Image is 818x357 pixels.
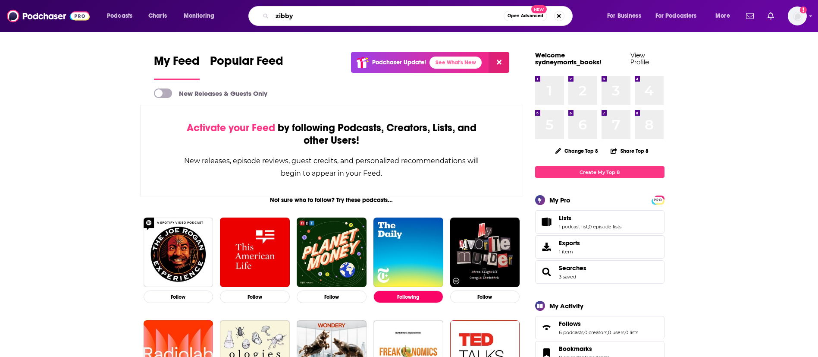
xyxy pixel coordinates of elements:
span: Activate your Feed [187,121,275,134]
span: Podcasts [107,10,132,22]
img: This American Life [220,218,290,287]
span: , [583,329,584,335]
a: Lists [538,216,555,228]
a: 0 creators [584,329,607,335]
a: Show notifications dropdown [743,9,757,23]
a: Lists [559,214,621,222]
span: For Business [607,10,641,22]
a: 0 episode lists [589,224,621,230]
div: My Activity [549,302,583,310]
button: Follow [220,291,290,303]
a: Welcome sydneymorris_books! [535,51,602,66]
button: Show profile menu [788,6,807,25]
button: open menu [178,9,226,23]
a: Create My Top 8 [535,166,664,178]
span: Searches [535,260,664,284]
img: Planet Money [297,218,367,287]
span: Exports [559,239,580,247]
img: Podchaser - Follow, Share and Rate Podcasts [7,8,90,24]
span: 1 item [559,249,580,255]
a: Follows [559,320,638,328]
span: Logged in as sydneymorris_books [788,6,807,25]
button: Follow [144,291,213,303]
span: Charts [148,10,167,22]
span: Monitoring [184,10,214,22]
span: , [607,329,608,335]
a: 1 podcast list [559,224,588,230]
div: by following Podcasts, Creators, Lists, and other Users! [184,122,480,147]
button: open menu [101,9,144,23]
a: Popular Feed [210,54,283,80]
span: My Feed [154,54,200,73]
button: Change Top 8 [550,145,604,156]
span: , [624,329,625,335]
img: The Joe Rogan Experience [144,218,213,287]
a: New Releases & Guests Only [154,88,267,98]
span: PRO [653,197,663,203]
span: Bookmarks [559,345,592,353]
div: Search podcasts, credits, & more... [257,6,581,26]
button: open menu [650,9,709,23]
a: Searches [559,264,586,272]
button: open menu [601,9,652,23]
span: Exports [538,241,555,253]
a: 6 podcasts [559,329,583,335]
span: Open Advanced [508,14,543,18]
span: Lists [535,210,664,234]
img: The Daily [373,218,443,287]
button: open menu [709,9,741,23]
img: User Profile [788,6,807,25]
button: Follow [450,291,520,303]
button: Open AdvancedNew [504,11,547,21]
span: Lists [559,214,571,222]
button: Following [373,291,443,303]
a: Follows [538,322,555,334]
a: 0 users [608,329,624,335]
span: New [531,5,547,13]
a: My Feed [154,54,200,80]
span: Follows [535,316,664,339]
a: View Profile [630,51,649,66]
a: 3 saved [559,274,576,280]
span: More [715,10,730,22]
a: Charts [143,9,172,23]
button: Share Top 8 [610,142,649,159]
div: Not sure who to follow? Try these podcasts... [140,196,523,204]
a: PRO [653,196,663,203]
a: Show notifications dropdown [764,9,777,23]
span: Popular Feed [210,54,283,73]
a: 0 lists [625,329,638,335]
a: See What's New [429,57,482,69]
div: New releases, episode reviews, guest credits, and personalized recommendations will begin to appe... [184,155,480,180]
span: , [588,224,589,230]
img: My Favorite Murder with Karen Kilgariff and Georgia Hardstark [450,218,520,287]
svg: Add a profile image [800,6,807,13]
span: Follows [559,320,581,328]
div: My Pro [549,196,570,204]
span: For Podcasters [655,10,697,22]
a: Searches [538,266,555,278]
button: Follow [297,291,367,303]
p: Podchaser Update! [372,59,426,66]
input: Search podcasts, credits, & more... [272,9,504,23]
a: Exports [535,235,664,259]
a: Bookmarks [559,345,609,353]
